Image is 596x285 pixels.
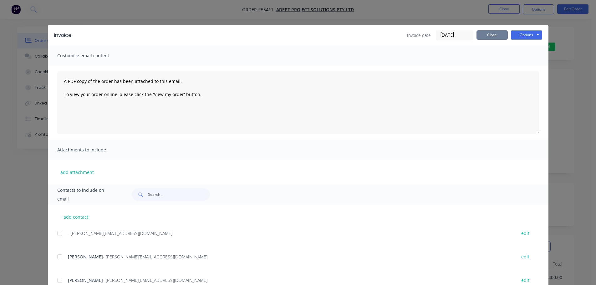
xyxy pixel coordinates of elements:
span: Contacts to include on email [57,186,116,203]
button: add attachment [57,167,97,177]
span: [PERSON_NAME] [68,254,103,260]
span: [PERSON_NAME] [68,277,103,283]
span: - [PERSON_NAME][EMAIL_ADDRESS][DOMAIN_NAME] [103,254,207,260]
textarea: A PDF copy of the order has been attached to this email. To view your order online, please click ... [57,71,539,134]
span: - [PERSON_NAME][EMAIL_ADDRESS][DOMAIN_NAME] [103,277,207,283]
button: add contact [57,212,95,221]
span: - [PERSON_NAME][EMAIL_ADDRESS][DOMAIN_NAME] [68,230,172,236]
button: edit [517,252,533,261]
button: Options [511,30,542,40]
span: Attachments to include [57,145,126,154]
button: edit [517,276,533,284]
span: Customise email content [57,51,126,60]
input: Search... [148,188,210,201]
div: Invoice [54,32,71,39]
button: Close [476,30,508,40]
span: Invoice date [407,32,431,38]
button: edit [517,229,533,237]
